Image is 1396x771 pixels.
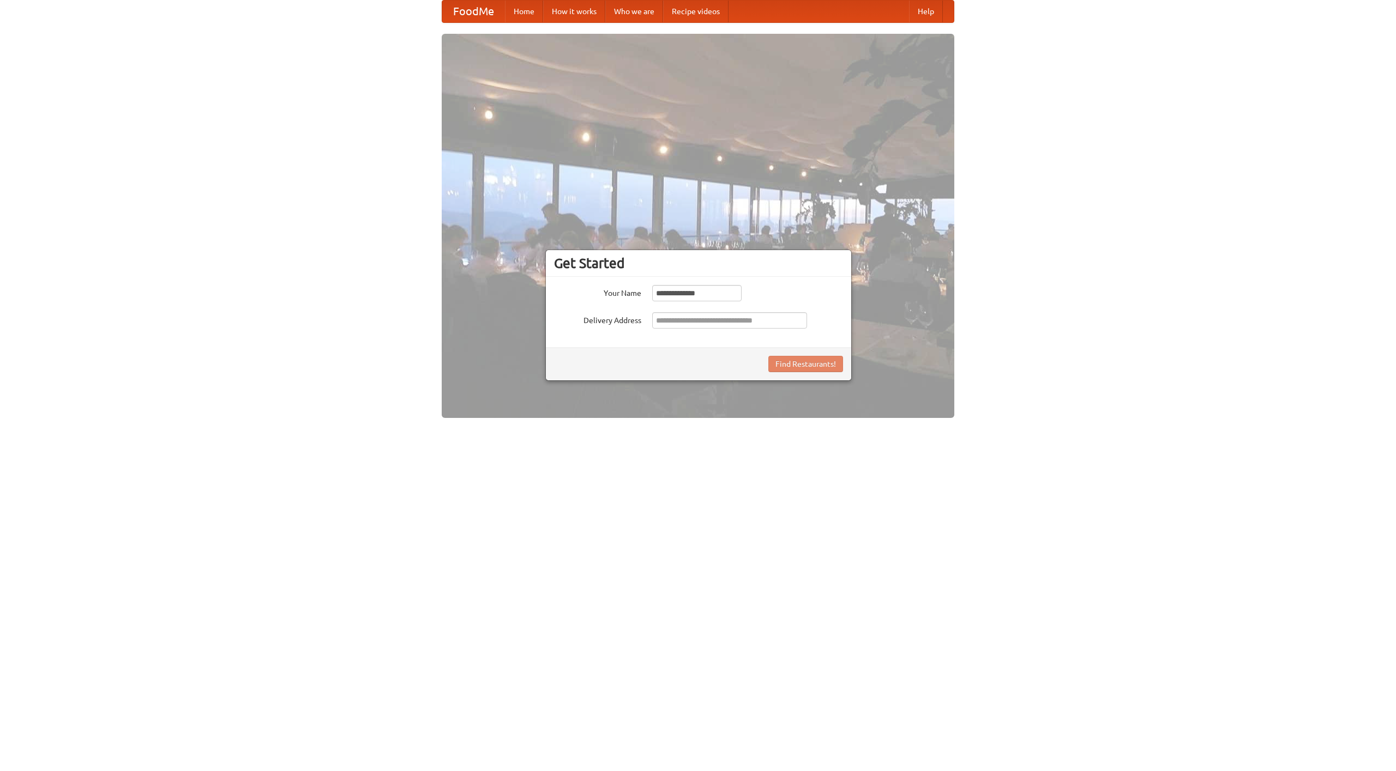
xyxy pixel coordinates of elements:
h3: Get Started [554,255,843,271]
a: Recipe videos [663,1,729,22]
a: Help [909,1,943,22]
label: Delivery Address [554,312,641,326]
a: Who we are [605,1,663,22]
a: Home [505,1,543,22]
button: Find Restaurants! [768,356,843,372]
a: How it works [543,1,605,22]
label: Your Name [554,285,641,299]
a: FoodMe [442,1,505,22]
